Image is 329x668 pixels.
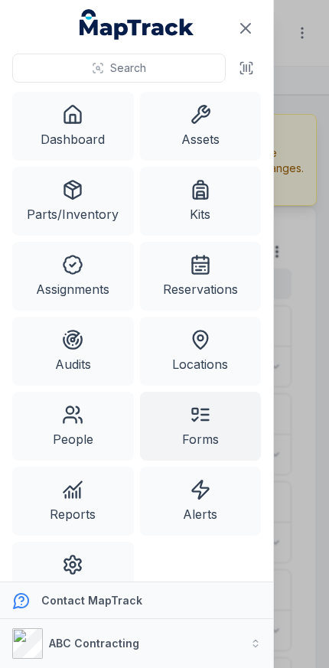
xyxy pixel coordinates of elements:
[140,167,262,236] a: Kits
[140,242,262,311] a: Reservations
[49,637,139,650] strong: ABC Contracting
[12,317,134,386] a: Audits
[12,542,134,611] a: Settings
[12,467,134,536] a: Reports
[12,92,134,161] a: Dashboard
[12,54,226,83] button: Search
[12,167,134,236] a: Parts/Inventory
[80,9,194,40] a: MapTrack
[140,392,262,461] a: Forms
[140,317,262,386] a: Locations
[12,242,134,311] a: Assignments
[12,392,134,461] a: People
[140,467,262,536] a: Alerts
[230,12,262,44] button: Close navigation
[41,594,142,607] strong: Contact MapTrack
[140,92,262,161] a: Assets
[110,60,146,76] span: Search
